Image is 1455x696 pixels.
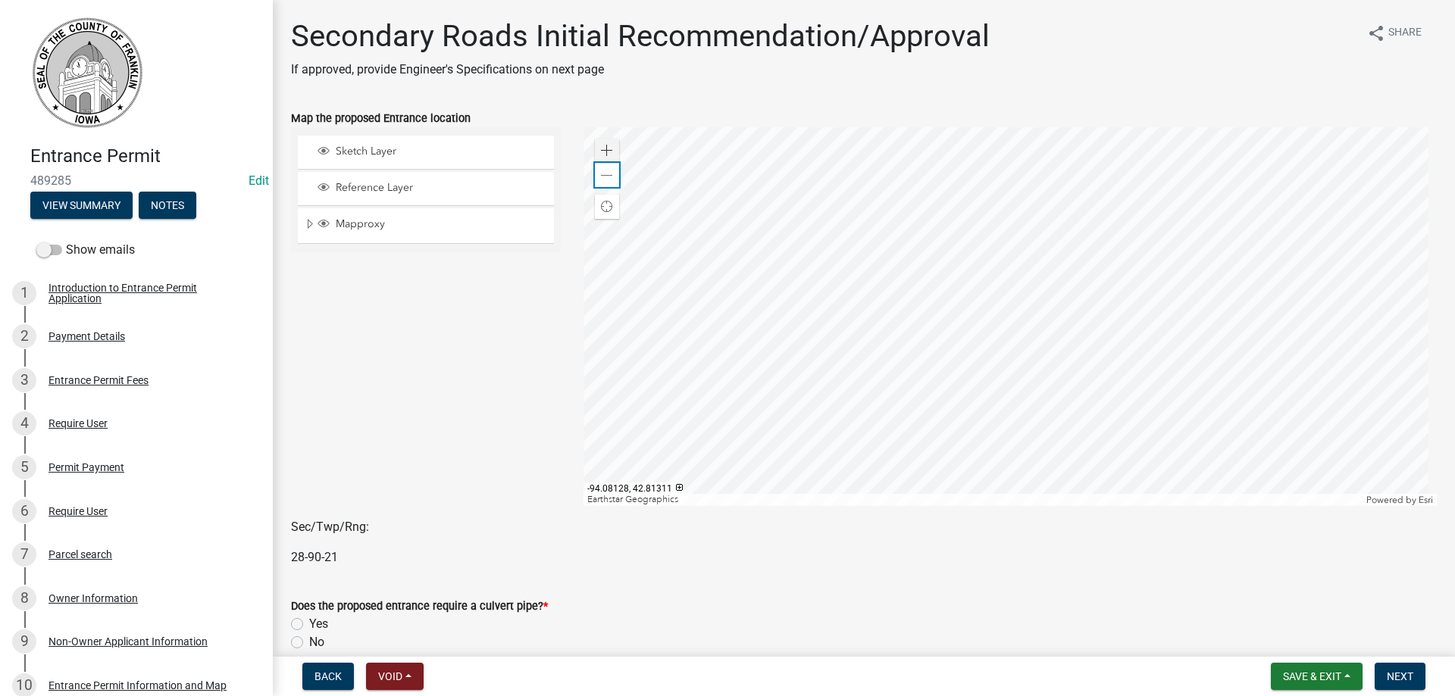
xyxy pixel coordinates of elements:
[315,217,549,233] div: Mapproxy
[48,375,149,385] div: Entrance Permit Fees
[30,173,242,188] span: 489285
[249,173,269,188] wm-modal-confirm: Edit Application Number
[314,670,342,682] span: Back
[30,16,144,130] img: Franklin County, Iowa
[139,192,196,219] button: Notes
[291,114,471,124] label: Map the proposed Entrance location
[1363,494,1437,506] div: Powered by
[1388,24,1422,42] span: Share
[48,680,227,691] div: Entrance Permit Information and Map
[48,549,112,560] div: Parcel search
[48,331,125,342] div: Payment Details
[30,200,133,212] wm-modal-confirm: Summary
[296,132,555,248] ul: Layer List
[298,136,554,170] li: Sketch Layer
[298,172,554,206] li: Reference Layer
[309,615,328,633] label: Yes
[12,281,36,305] div: 1
[332,217,549,231] span: Mapproxy
[36,241,135,259] label: Show emails
[595,195,619,219] div: Find my location
[12,455,36,479] div: 5
[315,145,549,160] div: Sketch Layer
[291,61,990,79] p: If approved, provide Engineer's Specifications on next page
[595,139,619,163] div: Zoom in
[48,636,208,647] div: Non-Owner Applicant Information
[48,282,249,304] div: Introduction to Entrance Permit Application
[584,494,1363,506] div: Earthstar Geographics
[48,418,108,429] div: Require User
[291,518,1437,536] p: Sec/Twp/Rng:
[30,192,133,219] button: View Summary
[291,601,548,612] label: Does the proposed entrance require a culvert pipe?
[30,145,261,167] h4: Entrance Permit
[12,499,36,523] div: 6
[332,181,549,195] span: Reference Layer
[12,368,36,392] div: 3
[12,411,36,435] div: 4
[304,217,315,233] span: Expand
[1355,18,1434,48] button: shareShare
[249,173,269,188] a: Edit
[291,548,1437,566] p: 28-90-21
[291,18,990,55] h1: Secondary Roads Initial Recommendation/Approval
[302,663,354,690] button: Back
[1271,663,1363,690] button: Save & Exit
[12,324,36,348] div: 2
[595,163,619,187] div: Zoom out
[315,181,549,196] div: Reference Layer
[1419,495,1433,505] a: Esri
[1283,670,1341,682] span: Save & Exit
[298,208,554,243] li: Mapproxy
[12,542,36,566] div: 7
[12,586,36,610] div: 8
[1387,670,1413,682] span: Next
[48,506,108,517] div: Require User
[332,145,549,158] span: Sketch Layer
[1367,24,1385,42] i: share
[378,670,402,682] span: Void
[48,462,124,473] div: Permit Payment
[48,593,138,604] div: Owner Information
[139,200,196,212] wm-modal-confirm: Notes
[309,633,324,651] label: No
[12,629,36,654] div: 9
[1375,663,1425,690] button: Next
[366,663,424,690] button: Void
